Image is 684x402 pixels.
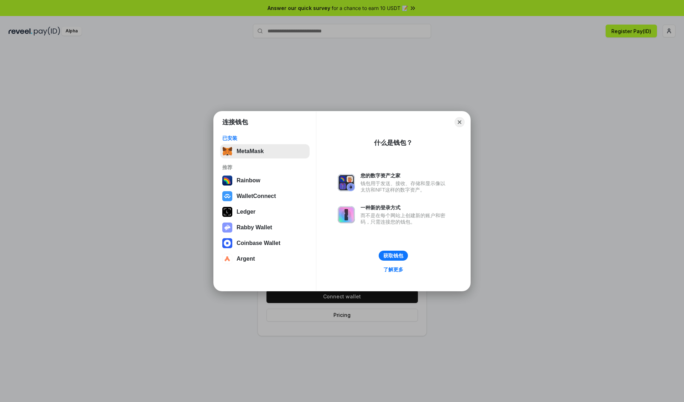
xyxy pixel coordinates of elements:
[383,266,403,273] div: 了解更多
[361,204,449,211] div: 一种新的登录方式
[374,139,413,147] div: 什么是钱包？
[237,193,276,199] div: WalletConnect
[237,148,264,155] div: MetaMask
[237,240,280,246] div: Coinbase Wallet
[222,207,232,217] img: svg+xml,%3Csvg%20xmlns%3D%22http%3A%2F%2Fwww.w3.org%2F2000%2Fsvg%22%20width%3D%2228%22%20height%3...
[379,265,408,274] a: 了解更多
[222,164,307,171] div: 推荐
[222,254,232,264] img: svg+xml,%3Csvg%20width%3D%2228%22%20height%3D%2228%22%20viewBox%3D%220%200%2028%2028%22%20fill%3D...
[455,117,465,127] button: Close
[222,135,307,141] div: 已安装
[220,220,310,235] button: Rabby Wallet
[220,144,310,158] button: MetaMask
[222,191,232,201] img: svg+xml,%3Csvg%20width%3D%2228%22%20height%3D%2228%22%20viewBox%3D%220%200%2028%2028%22%20fill%3D...
[338,174,355,191] img: svg+xml,%3Csvg%20xmlns%3D%22http%3A%2F%2Fwww.w3.org%2F2000%2Fsvg%22%20fill%3D%22none%22%20viewBox...
[361,212,449,225] div: 而不是在每个网站上创建新的账户和密码，只需连接您的钱包。
[338,206,355,223] img: svg+xml,%3Csvg%20xmlns%3D%22http%3A%2F%2Fwww.w3.org%2F2000%2Fsvg%22%20fill%3D%22none%22%20viewBox...
[361,172,449,179] div: 您的数字资产之家
[237,177,260,184] div: Rainbow
[237,256,255,262] div: Argent
[237,224,272,231] div: Rabby Wallet
[220,205,310,219] button: Ledger
[222,176,232,186] img: svg+xml,%3Csvg%20width%3D%22120%22%20height%3D%22120%22%20viewBox%3D%220%200%20120%20120%22%20fil...
[379,251,408,261] button: 获取钱包
[361,180,449,193] div: 钱包用于发送、接收、存储和显示像以太坊和NFT这样的数字资产。
[220,173,310,188] button: Rainbow
[220,189,310,203] button: WalletConnect
[220,236,310,250] button: Coinbase Wallet
[383,252,403,259] div: 获取钱包
[237,209,255,215] div: Ledger
[220,252,310,266] button: Argent
[222,118,248,126] h1: 连接钱包
[222,223,232,233] img: svg+xml,%3Csvg%20xmlns%3D%22http%3A%2F%2Fwww.w3.org%2F2000%2Fsvg%22%20fill%3D%22none%22%20viewBox...
[222,238,232,248] img: svg+xml,%3Csvg%20width%3D%2228%22%20height%3D%2228%22%20viewBox%3D%220%200%2028%2028%22%20fill%3D...
[222,146,232,156] img: svg+xml,%3Csvg%20fill%3D%22none%22%20height%3D%2233%22%20viewBox%3D%220%200%2035%2033%22%20width%...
